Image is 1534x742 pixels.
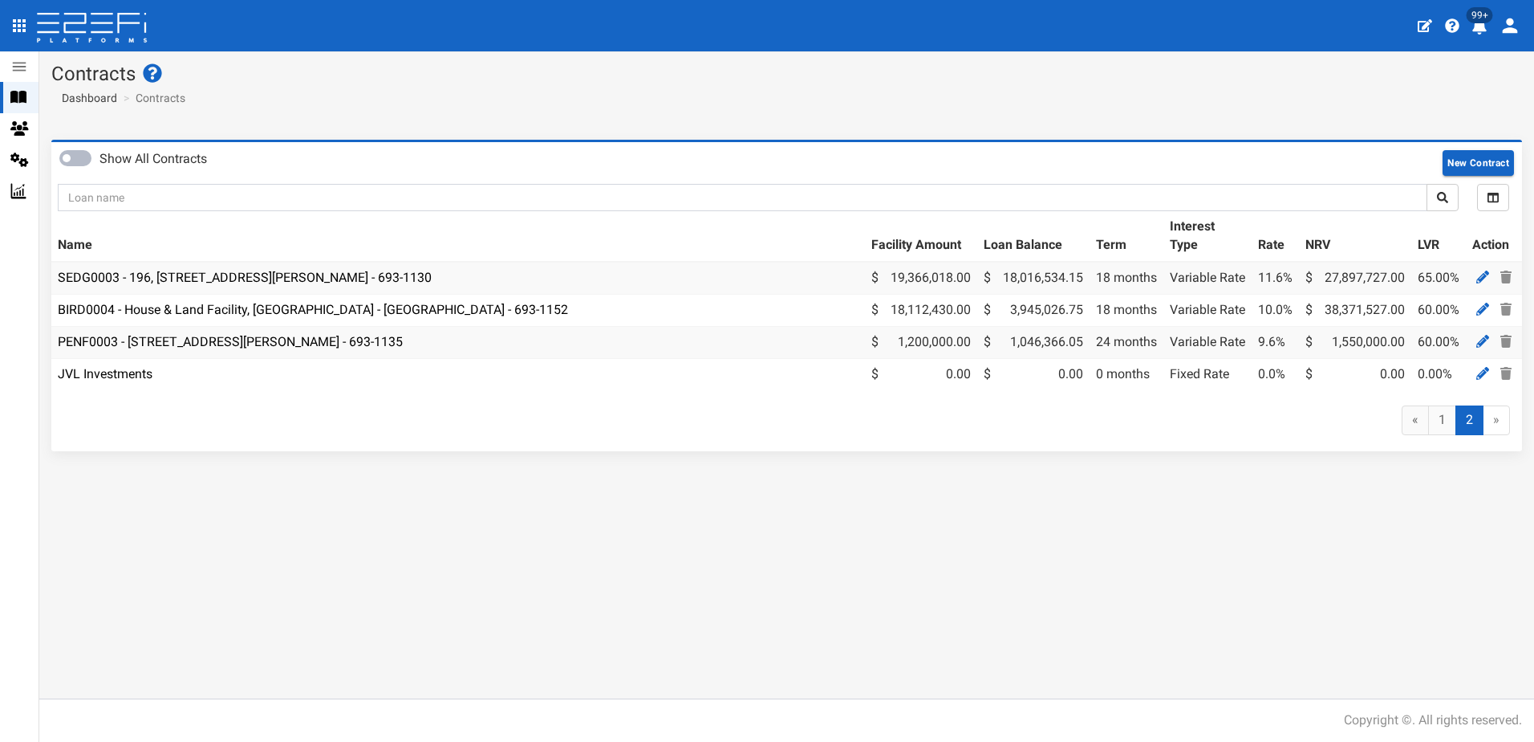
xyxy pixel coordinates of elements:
button: New Contract [1443,150,1514,176]
a: PENF0003 - [STREET_ADDRESS][PERSON_NAME] - 693-1135 [58,334,403,349]
td: 10.0% [1252,294,1299,326]
th: Rate [1252,211,1299,262]
span: » [1483,406,1510,435]
a: Delete Contract [1496,300,1516,320]
td: 0.00 [865,358,977,389]
span: Dashboard [55,92,117,104]
td: Fixed Rate [1163,358,1252,389]
td: 18 months [1090,262,1163,294]
a: JVL Investments [58,366,152,381]
th: Interest Type [1163,211,1252,262]
span: 2 [1455,406,1483,435]
td: 1,046,366.05 [977,326,1090,358]
a: Delete Contract [1496,332,1516,352]
th: NRV [1299,211,1411,262]
td: 18 months [1090,294,1163,326]
td: 9.6% [1252,326,1299,358]
a: BIRD0004 - House & Land Facility, [GEOGRAPHIC_DATA] - [GEOGRAPHIC_DATA] - 693-1152 [58,302,568,317]
td: 60.00% [1411,326,1466,358]
td: 0.00% [1411,358,1466,389]
td: 3,945,026.75 [977,294,1090,326]
td: 0 months [1090,358,1163,389]
th: Loan Balance [977,211,1090,262]
td: 19,366,018.00 [865,262,977,294]
td: 1,550,000.00 [1299,326,1411,358]
td: 18,016,534.15 [977,262,1090,294]
td: Variable Rate [1163,294,1252,326]
td: 65.00% [1411,262,1466,294]
td: Variable Rate [1163,262,1252,294]
a: Dashboard [55,90,117,106]
th: Term [1090,211,1163,262]
th: Name [51,211,865,262]
td: 38,371,527.00 [1299,294,1411,326]
td: 0.00 [1299,358,1411,389]
a: 1 [1428,406,1456,435]
td: Variable Rate [1163,326,1252,358]
td: 0.00 [977,358,1090,389]
input: Loan name [58,184,1427,211]
td: 60.00% [1411,294,1466,326]
a: SEDG0003 - 196, [STREET_ADDRESS][PERSON_NAME] - 693-1130 [58,270,432,285]
td: 1,200,000.00 [865,326,977,358]
li: Contracts [120,90,185,106]
td: 0.0% [1252,358,1299,389]
h1: Contracts [51,63,1522,84]
th: LVR [1411,211,1466,262]
a: « [1402,406,1429,435]
td: 11.6% [1252,262,1299,294]
div: Copyright ©. All rights reserved. [1344,711,1522,730]
label: Show All Contracts [99,150,207,169]
a: Delete Contract [1496,267,1516,287]
a: Delete Contract [1496,364,1516,384]
td: 18,112,430.00 [865,294,977,326]
th: Facility Amount [865,211,977,262]
th: Action [1466,211,1522,262]
td: 27,897,727.00 [1299,262,1411,294]
td: 24 months [1090,326,1163,358]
